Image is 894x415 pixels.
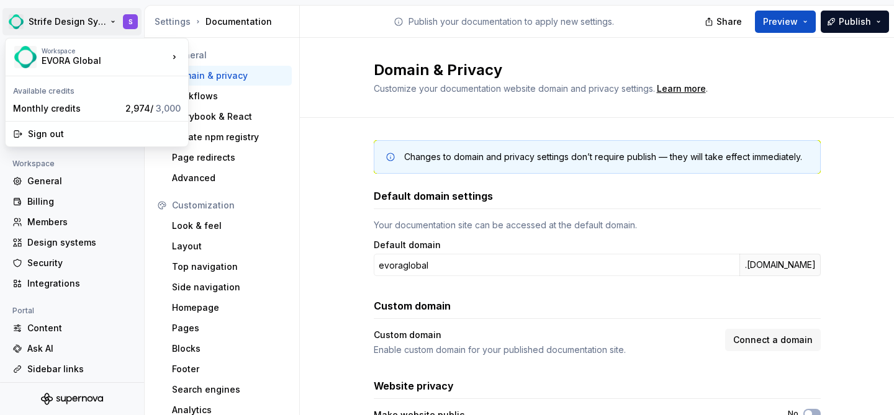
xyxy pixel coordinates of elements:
span: 3,000 [156,103,181,114]
div: Sign out [28,128,181,140]
div: Available credits [8,79,186,99]
span: 2,974 / [125,103,181,114]
div: EVORA Global [42,55,147,67]
img: 21b91b01-957f-4e61-960f-db90ae25bf09.png [14,46,37,68]
div: Monthly credits [13,102,120,115]
div: Workspace [42,47,168,55]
